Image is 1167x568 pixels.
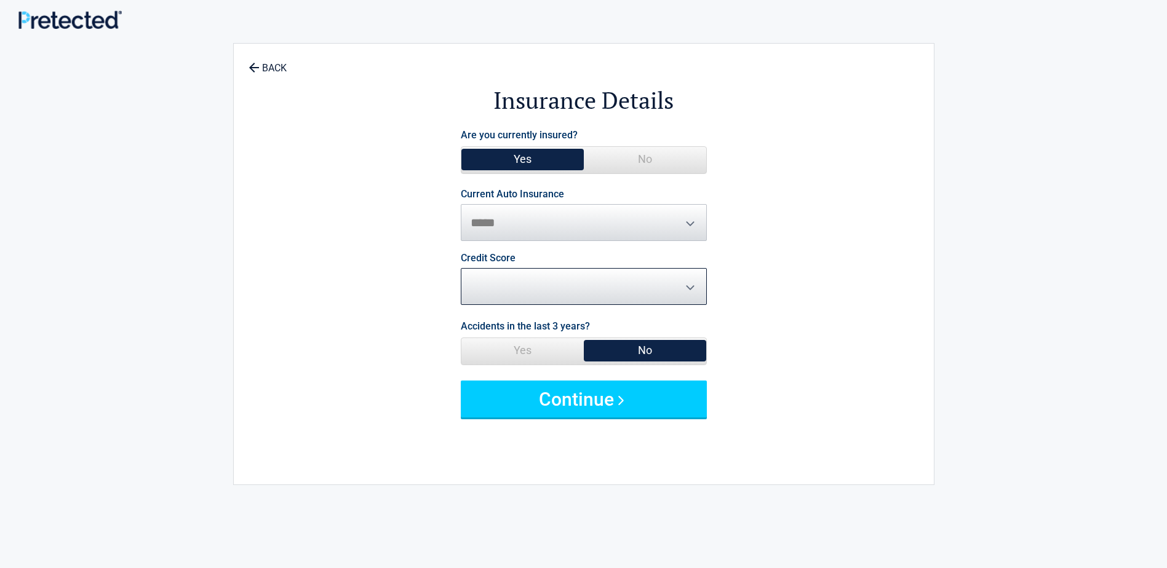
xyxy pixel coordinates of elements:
[584,147,706,172] span: No
[461,338,584,363] span: Yes
[18,10,122,29] img: Main Logo
[246,52,289,73] a: BACK
[301,85,866,116] h2: Insurance Details
[584,338,706,363] span: No
[461,381,707,417] button: Continue
[461,318,590,334] label: Accidents in the last 3 years?
[461,253,516,263] label: Credit Score
[461,127,578,143] label: Are you currently insured?
[461,147,584,172] span: Yes
[461,189,564,199] label: Current Auto Insurance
